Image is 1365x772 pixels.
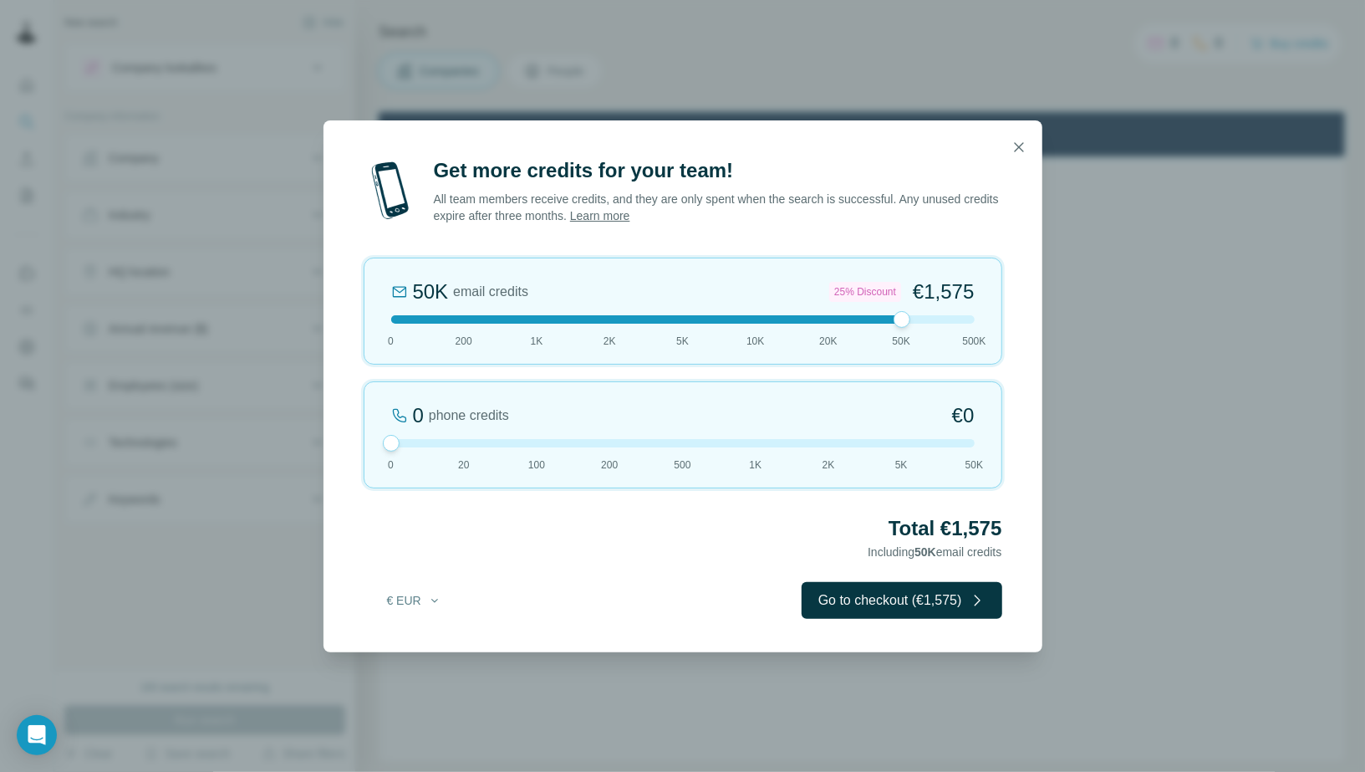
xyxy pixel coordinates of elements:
[829,282,901,302] div: 25% Discount
[429,406,509,426] span: phone credits
[375,585,453,616] button: € EUR
[528,458,545,473] span: 100
[434,191,1002,224] p: All team members receive credits, and they are only spent when the search is successful. Any unus...
[531,334,543,349] span: 1K
[388,334,394,349] span: 0
[965,458,983,473] span: 50K
[456,334,472,349] span: 200
[570,209,630,222] a: Learn more
[819,334,837,349] span: 20K
[366,3,602,40] div: Upgrade plan for full access to Surfe
[604,334,616,349] span: 2K
[952,402,975,429] span: €0
[914,545,936,559] span: 50K
[746,334,764,349] span: 10K
[868,545,1001,559] span: Including email credits
[601,458,618,473] span: 200
[413,402,424,429] div: 0
[413,279,449,305] div: 50K
[913,279,974,305] span: €1,575
[895,458,908,473] span: 5K
[458,458,469,473] span: 20
[364,157,417,224] img: mobile-phone
[364,515,1002,542] h2: Total €1,575
[802,582,1002,619] button: Go to checkout (€1,575)
[893,334,910,349] span: 50K
[962,334,986,349] span: 500K
[823,458,835,473] span: 2K
[17,715,57,755] div: Open Intercom Messenger
[674,458,690,473] span: 500
[676,334,689,349] span: 5K
[388,458,394,473] span: 0
[453,282,528,302] span: email credits
[749,458,761,473] span: 1K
